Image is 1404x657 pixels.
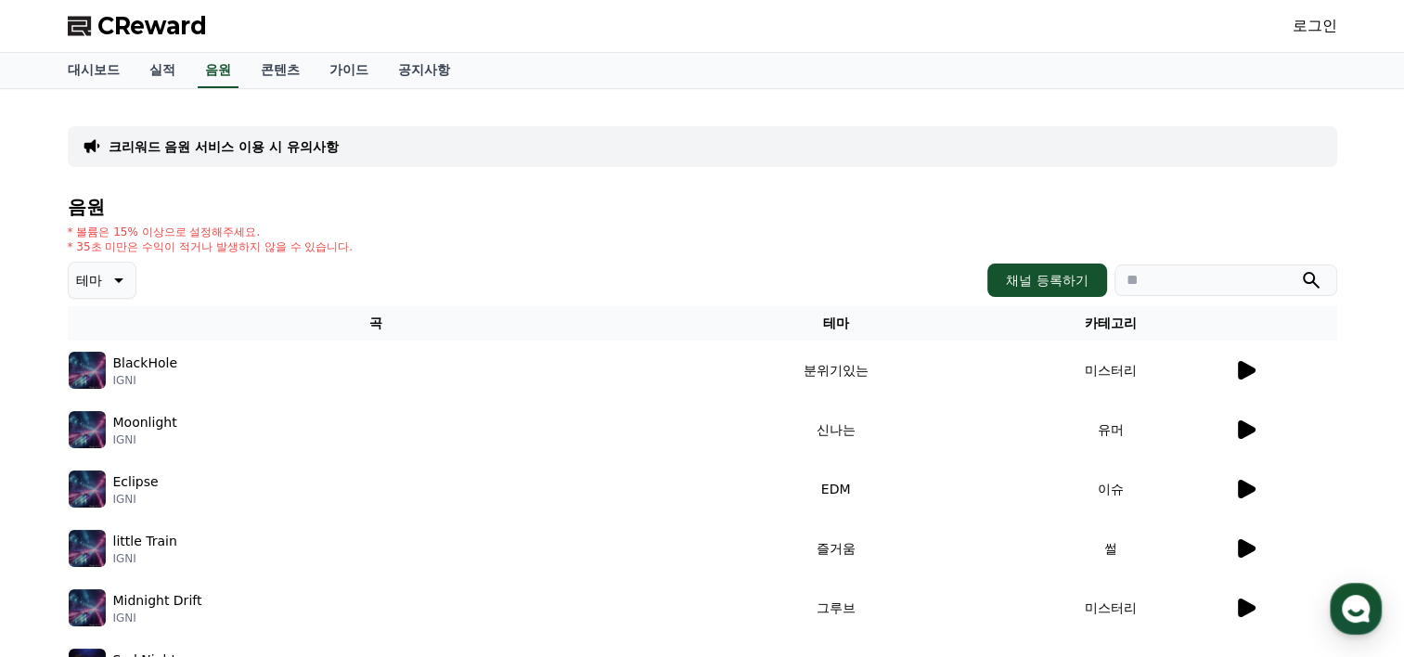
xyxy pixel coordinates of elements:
p: BlackHole [113,354,177,373]
p: IGNI [113,373,177,388]
td: 미스터리 [987,578,1232,638]
span: 설정 [287,531,309,546]
img: music [69,530,106,567]
a: 콘텐츠 [246,53,315,88]
a: 홈 [6,503,122,549]
a: 음원 [198,53,238,88]
td: 즐거움 [684,519,988,578]
span: 대화 [170,532,192,547]
p: 테마 [76,267,102,293]
p: Midnight Drift [113,591,202,611]
button: 채널 등록하기 [987,264,1106,297]
td: 썰 [987,519,1232,578]
a: 대화 [122,503,239,549]
a: 크리워드 음원 서비스 이용 시 유의사항 [109,137,339,156]
td: 그루브 [684,578,988,638]
th: 곡 [68,306,684,341]
td: EDM [684,459,988,519]
img: music [69,470,106,508]
h4: 음원 [68,197,1337,217]
p: Moonlight [113,413,177,432]
a: 가이드 [315,53,383,88]
p: IGNI [113,492,159,507]
p: * 35초 미만은 수익이 적거나 발생하지 않을 수 있습니다. [68,239,354,254]
a: 대시보드 [53,53,135,88]
th: 카테고리 [987,306,1232,341]
td: 이슈 [987,459,1232,519]
span: 홈 [58,531,70,546]
img: music [69,589,106,626]
a: 실적 [135,53,190,88]
span: CReward [97,11,207,41]
button: 테마 [68,262,136,299]
p: IGNI [113,432,177,447]
th: 테마 [684,306,988,341]
p: IGNI [113,611,202,625]
p: little Train [113,532,177,551]
td: 미스터리 [987,341,1232,400]
td: 유머 [987,400,1232,459]
p: Eclipse [113,472,159,492]
a: CReward [68,11,207,41]
p: * 볼륨은 15% 이상으로 설정해주세요. [68,225,354,239]
a: 설정 [239,503,356,549]
img: music [69,411,106,448]
td: 분위기있는 [684,341,988,400]
a: 공지사항 [383,53,465,88]
td: 신나는 [684,400,988,459]
a: 로그인 [1293,15,1337,37]
p: IGNI [113,551,177,566]
img: music [69,352,106,389]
